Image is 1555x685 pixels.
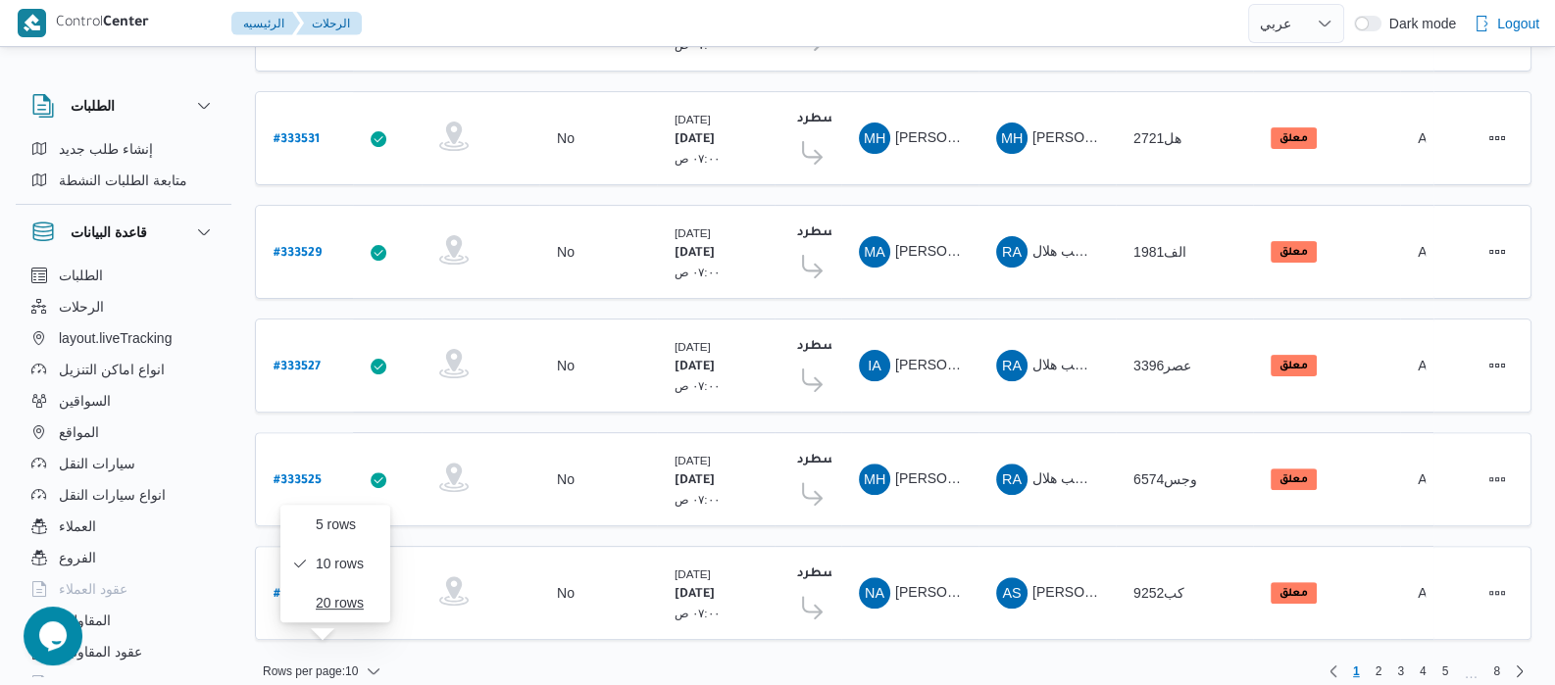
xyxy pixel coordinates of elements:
h3: الطلبات [71,94,115,118]
button: انواع سيارات النقل [24,479,224,511]
span: layout.liveTracking [59,326,172,350]
small: [DATE] [675,454,711,466]
span: ربيع عيد قطب هلال [1032,243,1140,259]
b: [DATE] [675,474,715,488]
span: وجس6574 [1133,471,1197,487]
span: AS [1002,577,1021,609]
button: 5 rows [280,505,390,544]
span: ربيع عيد قطب هلال [1032,470,1140,486]
span: الطلبات [59,264,103,287]
b: فرونت دور مسطرد [797,113,909,126]
span: 1 [1353,660,1360,683]
button: Actions [1481,122,1513,154]
a: Page 2 of 8 [1368,660,1390,683]
span: عصر3396 [1133,358,1191,373]
span: RA [1002,350,1022,381]
span: MH [864,122,885,154]
b: معلق [1279,361,1308,372]
button: Previous page [1322,660,1345,683]
b: فرونت دور مسطرد [797,340,909,354]
div: No [557,243,575,261]
iframe: chat widget [20,607,82,665]
button: عقود المقاولين [24,636,224,667]
span: 5 [1442,660,1449,683]
small: ٠٧:٠٠ ص [675,493,720,506]
a: Next page, 2 [1508,660,1531,683]
b: معلق [1279,588,1308,600]
button: المقاولين [24,605,224,636]
span: 4 [1420,660,1427,683]
button: إنشاء طلب جديد [24,133,224,165]
div: No [557,129,575,147]
div: No [557,584,575,602]
span: الف1981 [1133,244,1186,260]
span: سيارات النقل [59,452,135,475]
b: فرونت دور مسطرد [797,454,909,467]
b: معلق [1279,247,1308,259]
div: No [557,357,575,374]
span: Admin [1418,585,1457,601]
b: [DATE] [675,361,715,374]
span: [PERSON_NAME] [PERSON_NAME] [895,470,1125,486]
b: [DATE] [675,588,715,602]
button: الرحلات [296,12,362,35]
b: فرونت دور مسطرد [797,226,909,240]
small: [DATE] [675,567,711,580]
button: السواقين [24,385,224,416]
span: IA [868,350,881,381]
div: Mustfi Hassan Abadalrsaol Ahmad [859,464,890,495]
div: Rabia Aid Qtb Hlal [996,236,1028,268]
button: متابعة الطلبات النشطة [24,165,224,196]
span: Rows per page : 10 [263,660,358,683]
span: الفروع [59,546,96,569]
span: العملاء [59,514,96,538]
span: كب9252 [1133,585,1184,601]
button: الرحلات [24,291,224,322]
button: Actions [1481,464,1513,495]
b: Center [103,16,149,31]
button: سيارات النقل [24,448,224,479]
span: MH [864,464,885,495]
span: 2 [1376,660,1382,683]
span: [PERSON_NAME] [895,357,1008,372]
span: المقاولين [59,609,111,632]
span: 5 rows [316,516,378,532]
div: Mustfa Abadalruf Munasoar Muhammad [859,236,890,268]
div: Ibrahem Aatf Ibrahem Alabidi [859,350,890,381]
small: [DATE] [675,340,711,353]
small: ٠٧:٠٠ ص [675,607,720,619]
button: المواقع [24,416,224,448]
button: قاعدة البيانات [31,220,216,244]
span: Admin [1418,244,1457,260]
button: Actions [1481,350,1513,381]
h3: قاعدة البيانات [71,220,147,244]
button: انواع اماكن التنزيل [24,354,224,385]
span: إنشاء طلب جديد [59,137,153,161]
a: Page 4 of 8 [1412,660,1434,683]
span: السواقين [59,389,111,413]
b: # 333523 [274,588,322,602]
button: العملاء [24,511,224,542]
span: 20 rows [316,595,378,611]
a: #333525 [274,466,322,493]
span: معلق [1271,355,1317,376]
small: [DATE] [675,226,711,239]
button: Page 1 of 8 [1345,660,1368,683]
span: Admin [1418,130,1457,146]
div: قاعدة البيانات [16,260,231,684]
a: Page 3 of 8 [1389,660,1412,683]
div: No [557,470,575,488]
span: MH [1001,122,1023,154]
button: layout.liveTracking [24,322,224,354]
div: Muhammad Hanei Muhammad Jodah Mahmood [996,122,1028,154]
b: # 333529 [274,247,322,261]
span: Admin [1418,471,1457,487]
small: [DATE] [675,113,711,125]
div: Noar Aldin Muhammad Abadalghni [859,577,890,609]
button: Actions [1481,236,1513,268]
button: عقود العملاء [24,573,224,605]
button: الطلبات [31,94,216,118]
a: Page 8 of 8 [1485,660,1508,683]
span: الرحلات [59,295,104,318]
small: ٠٧:٠٠ ص [675,379,720,392]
